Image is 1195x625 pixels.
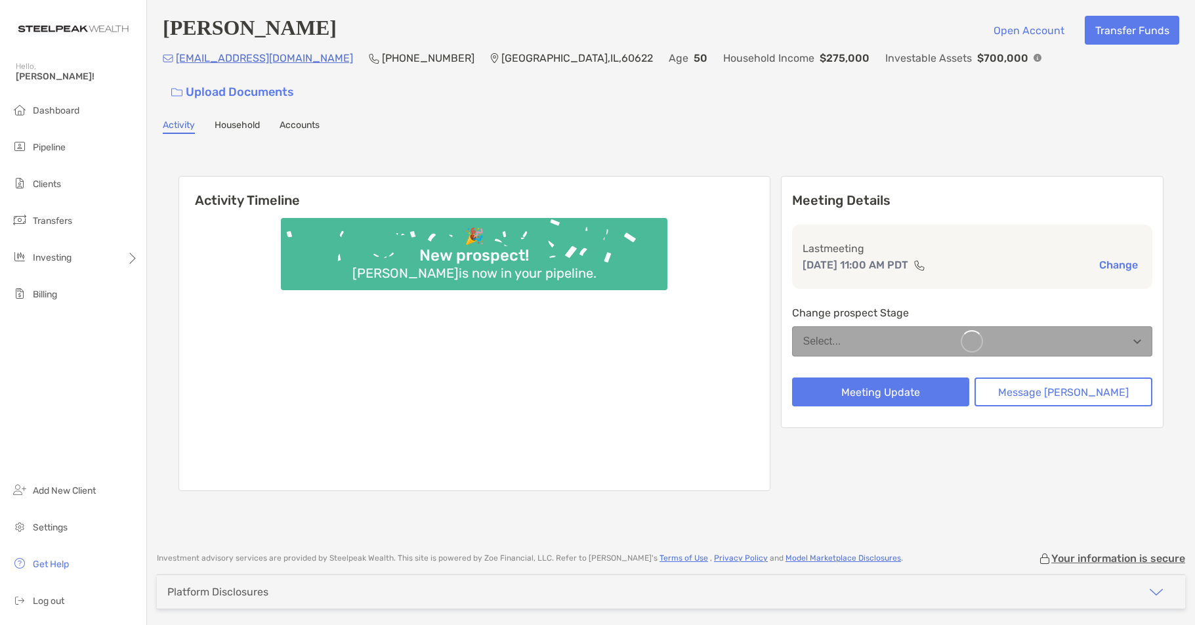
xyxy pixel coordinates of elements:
img: logout icon [12,592,28,608]
a: Privacy Policy [714,553,768,563]
span: Pipeline [33,142,66,153]
p: [DATE] 11:00 AM PDT [803,257,908,273]
div: New prospect! [414,246,534,265]
img: investing icon [12,249,28,265]
span: Settings [33,522,68,533]
p: Your information is secure [1051,552,1185,565]
img: Phone Icon [369,53,379,64]
p: $275,000 [820,50,870,66]
img: pipeline icon [12,139,28,154]
img: dashboard icon [12,102,28,118]
img: settings icon [12,519,28,534]
p: [EMAIL_ADDRESS][DOMAIN_NAME] [176,50,353,66]
span: Transfers [33,215,72,226]
img: Info Icon [1034,54,1041,62]
button: Open Account [983,16,1074,45]
button: Message [PERSON_NAME] [975,377,1152,406]
h6: Activity Timeline [179,177,770,208]
p: [GEOGRAPHIC_DATA] , IL , 60622 [501,50,653,66]
span: Clients [33,179,61,190]
p: Household Income [723,50,814,66]
h4: [PERSON_NAME] [163,16,337,45]
span: Add New Client [33,485,96,496]
img: communication type [913,260,925,270]
p: [PHONE_NUMBER] [382,50,474,66]
div: 🎉 [459,227,490,246]
span: [PERSON_NAME]! [16,71,138,82]
p: Last meeting [803,240,1143,257]
img: transfers icon [12,212,28,228]
a: Terms of Use [660,553,708,563]
img: clients icon [12,175,28,191]
a: Accounts [280,119,320,134]
img: icon arrow [1148,584,1164,600]
p: Age [669,50,688,66]
img: add_new_client icon [12,482,28,498]
button: Change [1095,258,1142,272]
p: 50 [694,50,707,66]
img: Location Icon [490,53,499,64]
a: Upload Documents [163,78,303,106]
img: Confetti [281,218,667,279]
span: Billing [33,289,57,300]
img: Email Icon [163,54,173,62]
span: Get Help [33,559,69,570]
span: Investing [33,252,72,263]
div: Platform Disclosures [167,586,268,598]
a: Household [215,119,260,134]
button: Meeting Update [792,377,970,406]
img: button icon [171,88,182,97]
p: $700,000 [977,50,1028,66]
span: Dashboard [33,105,79,116]
div: [PERSON_NAME] is now in your pipeline. [347,265,602,281]
img: billing icon [12,286,28,301]
span: Log out [33,595,64,607]
a: Model Marketplace Disclosures [786,553,901,563]
p: Change prospect Stage [792,305,1153,321]
img: get-help icon [12,555,28,571]
button: Transfer Funds [1085,16,1179,45]
p: Investment advisory services are provided by Steelpeak Wealth . This site is powered by Zoe Finan... [157,553,903,563]
img: Zoe Logo [16,5,131,53]
a: Activity [163,119,195,134]
p: Investable Assets [885,50,972,66]
p: Meeting Details [792,192,1153,209]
